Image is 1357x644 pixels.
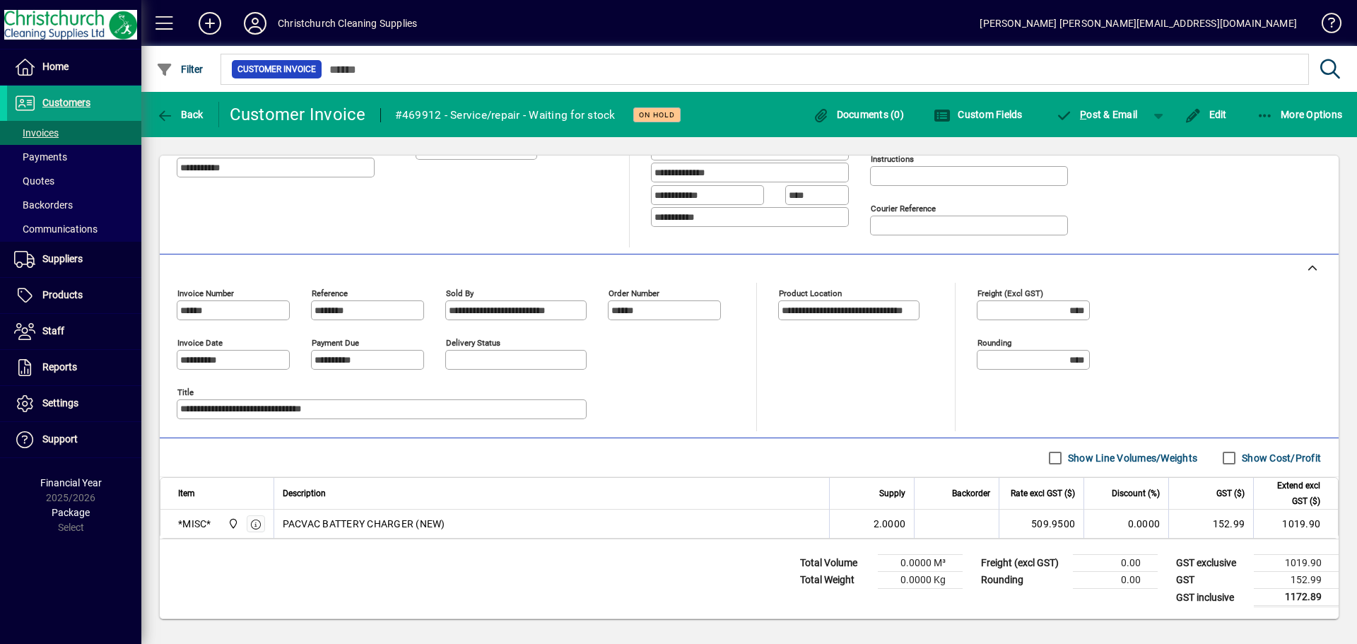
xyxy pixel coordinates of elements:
span: Item [178,486,195,501]
label: Show Line Volumes/Weights [1065,451,1197,465]
a: Staff [7,314,141,349]
span: Invoices [14,127,59,139]
mat-label: Delivery status [446,338,500,348]
td: GST exclusive [1169,555,1254,572]
td: 1019.90 [1253,510,1338,538]
span: Extend excl GST ($) [1262,478,1320,509]
span: Package [52,507,90,518]
span: Description [283,486,326,501]
span: Support [42,433,78,445]
span: Filter [156,64,204,75]
td: 0.00 [1073,572,1158,589]
button: Edit [1181,102,1230,127]
mat-label: Title [177,387,194,397]
td: 0.0000 M³ [878,555,963,572]
span: Staff [42,325,64,336]
label: Show Cost/Profit [1239,451,1321,465]
a: Settings [7,386,141,421]
td: 0.0000 [1083,510,1168,538]
span: On hold [639,110,675,119]
mat-label: Invoice date [177,338,223,348]
div: Christchurch Cleaning Supplies [278,12,417,35]
mat-label: Reference [312,288,348,298]
a: Knowledge Base [1311,3,1339,49]
span: Products [42,289,83,300]
a: Communications [7,217,141,241]
span: Edit [1185,109,1227,120]
a: Payments [7,145,141,169]
span: Backorders [14,199,73,211]
span: Financial Year [40,477,102,488]
button: Custom Fields [930,102,1026,127]
a: Suppliers [7,242,141,277]
td: Freight (excl GST) [974,555,1073,572]
button: Add [187,11,233,36]
span: Back [156,109,204,120]
button: Post & Email [1049,102,1145,127]
div: #469912 - Service/repair - Waiting for stock [395,104,616,127]
div: 509.9500 [1008,517,1075,531]
a: Reports [7,350,141,385]
button: Documents (0) [809,102,907,127]
span: Customers [42,97,90,108]
td: Total Weight [793,572,878,589]
td: Rounding [974,572,1073,589]
span: Supply [879,486,905,501]
button: Profile [233,11,278,36]
td: 0.0000 Kg [878,572,963,589]
mat-label: Rounding [977,338,1011,348]
mat-label: Courier Reference [871,204,936,213]
span: Backorder [952,486,990,501]
span: Communications [14,223,98,235]
span: Payments [14,151,67,163]
span: Suppliers [42,253,83,264]
span: More Options [1257,109,1343,120]
td: GST [1169,572,1254,589]
div: [PERSON_NAME] [PERSON_NAME][EMAIL_ADDRESS][DOMAIN_NAME] [980,12,1297,35]
span: Discount (%) [1112,486,1160,501]
span: P [1080,109,1086,120]
td: Total Volume [793,555,878,572]
mat-label: Invoice number [177,288,234,298]
a: Products [7,278,141,313]
button: Back [153,102,207,127]
button: More Options [1253,102,1346,127]
mat-label: Payment due [312,338,359,348]
span: GST ($) [1216,486,1245,501]
mat-label: Instructions [871,154,914,164]
span: Home [42,61,69,72]
a: Backorders [7,193,141,217]
span: ost & Email [1056,109,1138,120]
div: Customer Invoice [230,103,366,126]
mat-label: Sold by [446,288,474,298]
span: Custom Fields [934,109,1023,120]
span: Reports [42,361,77,373]
td: 152.99 [1168,510,1253,538]
button: Filter [153,57,207,82]
a: Invoices [7,121,141,145]
mat-label: Product location [779,288,842,298]
mat-label: Freight (excl GST) [977,288,1043,298]
span: Documents (0) [812,109,904,120]
span: 2.0000 [874,517,906,531]
mat-label: Order number [609,288,659,298]
span: PACVAC BATTERY CHARGER (NEW) [283,517,445,531]
app-page-header-button: Back [141,102,219,127]
a: Home [7,49,141,85]
td: 152.99 [1254,572,1339,589]
span: Quotes [14,175,54,187]
td: 0.00 [1073,555,1158,572]
td: GST inclusive [1169,589,1254,607]
td: 1019.90 [1254,555,1339,572]
td: 1172.89 [1254,589,1339,607]
span: Christchurch Cleaning Supplies Ltd [224,516,240,532]
a: Support [7,422,141,457]
span: Settings [42,397,78,409]
span: Customer Invoice [237,62,316,76]
a: Quotes [7,169,141,193]
span: Rate excl GST ($) [1011,486,1075,501]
